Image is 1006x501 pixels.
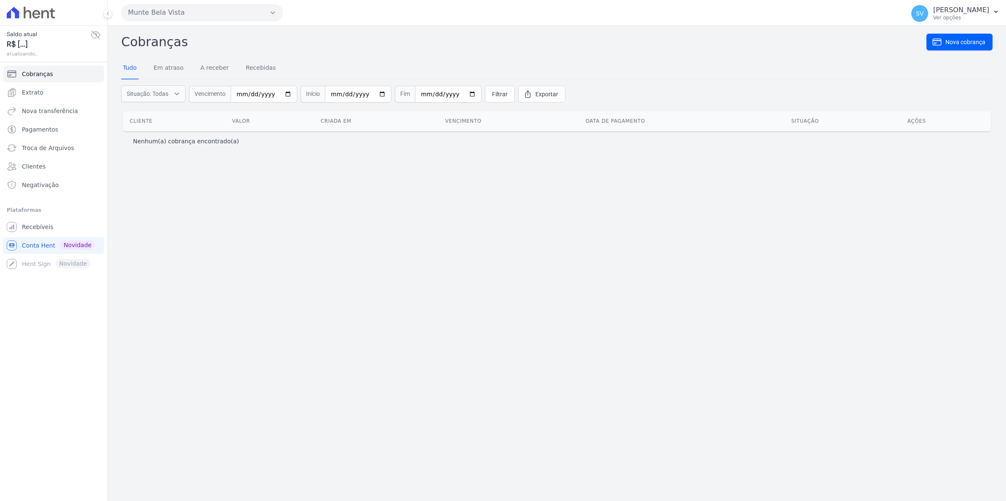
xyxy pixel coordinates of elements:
[22,125,58,134] span: Pagamentos
[7,66,101,272] nav: Sidebar
[926,34,993,50] a: Nova cobrança
[901,111,991,131] th: Ações
[916,11,923,16] span: SV
[3,237,104,254] a: Conta Hent Novidade
[3,121,104,138] a: Pagamentos
[121,85,186,102] button: Situação: Todas
[123,111,225,131] th: Cliente
[945,38,985,46] span: Nova cobrança
[905,2,1006,25] button: SV [PERSON_NAME] Ver opções
[22,144,74,152] span: Troca de Arquivos
[3,66,104,82] a: Cobranças
[7,50,90,58] span: atualizando...
[22,107,78,115] span: Nova transferência
[22,241,55,250] span: Conta Hent
[438,111,579,131] th: Vencimento
[3,84,104,101] a: Extrato
[121,32,926,51] h2: Cobranças
[7,39,90,50] span: R$ [...]
[301,86,325,103] span: Início
[579,111,784,131] th: Data de pagamento
[7,30,90,39] span: Saldo atual
[314,111,439,131] th: Criada em
[3,140,104,156] a: Troca de Arquivos
[225,111,314,131] th: Valor
[133,137,239,145] p: Nenhum(a) cobrança encontrado(a)
[22,88,43,97] span: Extrato
[199,58,231,79] a: A receber
[3,158,104,175] a: Clientes
[189,86,231,103] span: Vencimento
[244,58,278,79] a: Recebidas
[785,111,901,131] th: Situação
[60,240,95,250] span: Novidade
[492,90,508,98] span: Filtrar
[22,70,53,78] span: Cobranças
[3,219,104,235] a: Recebíveis
[121,58,138,79] a: Tudo
[535,90,558,98] span: Exportar
[933,6,989,14] p: [PERSON_NAME]
[933,14,989,21] p: Ver opções
[3,103,104,119] a: Nova transferência
[395,86,415,103] span: Fim
[7,205,101,215] div: Plataformas
[127,90,168,98] span: Situação: Todas
[3,177,104,193] a: Negativação
[485,86,515,103] a: Filtrar
[22,162,45,171] span: Clientes
[121,4,283,21] button: Munte Bela Vista
[22,181,59,189] span: Negativação
[22,223,53,231] span: Recebíveis
[152,58,185,79] a: Em atraso
[518,86,565,103] a: Exportar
